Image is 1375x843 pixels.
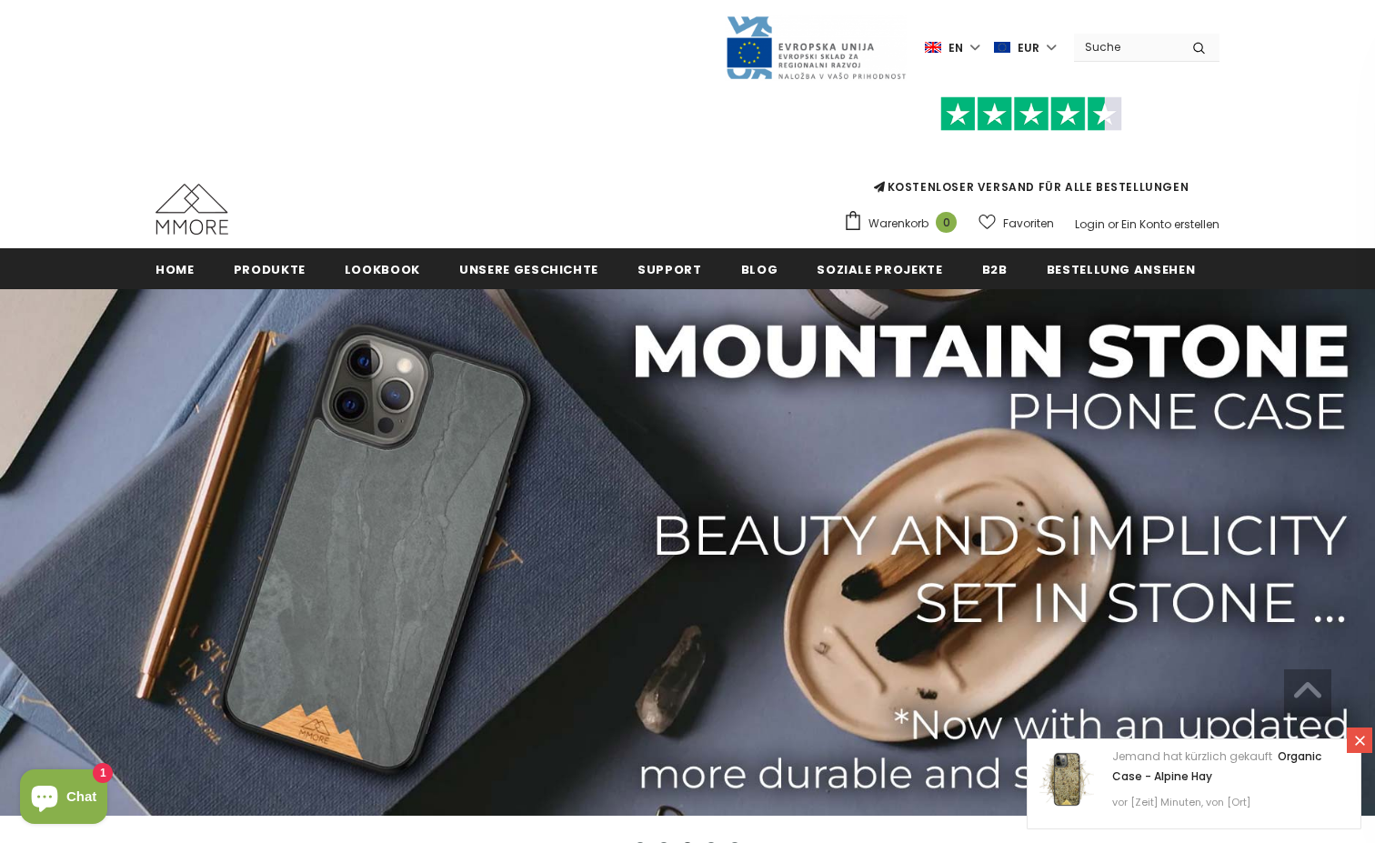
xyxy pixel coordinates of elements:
[843,210,966,237] a: Warenkorb 0
[936,212,957,233] span: 0
[156,184,228,235] img: MMORE Cases
[459,248,598,289] a: Unsere Geschichte
[868,215,928,233] span: Warenkorb
[979,207,1054,239] a: Favoriten
[345,248,420,289] a: Lookbook
[741,248,778,289] a: Blog
[1108,216,1119,232] span: or
[156,248,195,289] a: Home
[843,105,1219,195] span: KOSTENLOSER VERSAND FÜR ALLE BESTELLUNGEN
[1047,261,1196,278] span: Bestellung ansehen
[725,15,907,81] img: Javni Razpis
[234,248,306,289] a: Produkte
[982,261,1008,278] span: B2B
[940,96,1122,132] img: Vertrauen Sie Pilot Stars
[1018,39,1039,57] span: EUR
[817,261,942,278] span: Soziale Projekte
[345,261,420,278] span: Lookbook
[15,769,113,828] inbox-online-store-chat: Shopify online store chat
[1112,748,1272,764] span: Jemand hat kürzlich gekauft
[982,248,1008,289] a: B2B
[637,261,702,278] span: Support
[156,261,195,278] span: Home
[948,39,963,57] span: en
[741,261,778,278] span: Blog
[459,261,598,278] span: Unsere Geschichte
[725,39,907,55] a: Javni Razpis
[1074,34,1179,60] input: Search Site
[1121,216,1219,232] a: Ein Konto erstellen
[1112,795,1250,809] span: vor [Zeit] Minuten, von [Ort]
[1047,248,1196,289] a: Bestellung ansehen
[817,248,942,289] a: Soziale Projekte
[637,248,702,289] a: Support
[843,131,1219,178] iframe: Customer reviews powered by Trustpilot
[1003,215,1054,233] span: Favoriten
[925,40,941,55] img: i-lang-1.png
[1075,216,1105,232] a: Login
[234,261,306,278] span: Produkte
